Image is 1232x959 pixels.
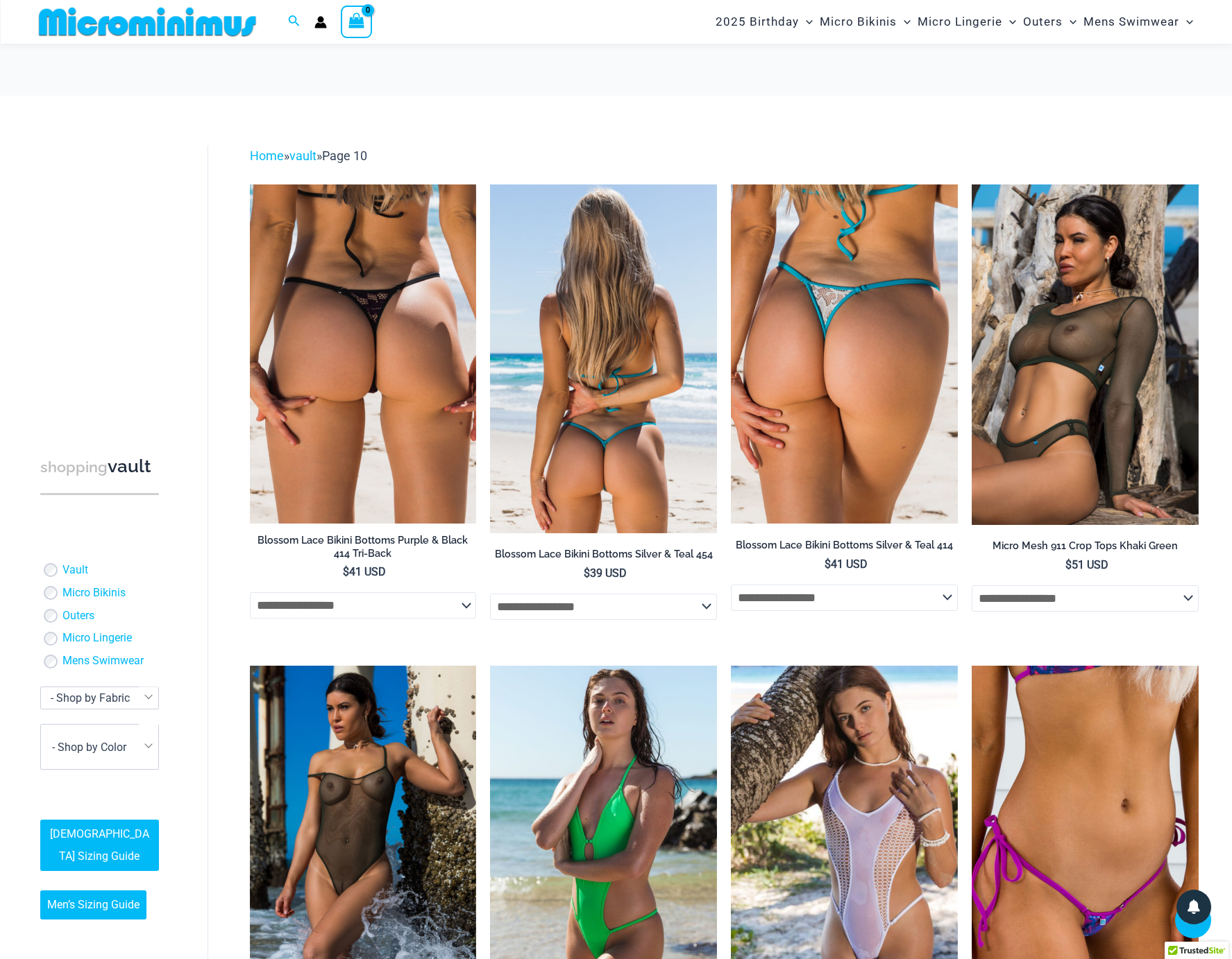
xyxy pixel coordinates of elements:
[825,558,831,571] span: $
[799,4,813,40] span: Menu Toggle
[250,534,477,560] h2: Blossom Lace Bikini Bottoms Purple & Black 414 Tri-Back
[816,4,914,40] a: Micro BikinisMenu ToggleMenu Toggle
[490,184,717,533] img: Blossom Lace 312 454 Silver Teal Back
[972,184,1199,524] a: Micro Mesh Khaki 911 Crop 2Micro Mesh Khaki 911 Crop 1Micro Mesh Khaki 911 Crop 1
[731,184,958,524] img: BLossom Lace 414 Silver Teal
[343,565,386,578] bdi: 41 USD
[1080,4,1197,40] a: Mens SwimwearMenu ToggleMenu Toggle
[62,654,144,668] a: Mens Swimwear
[40,890,146,919] a: Men’s Sizing Guide
[62,563,88,578] a: Vault
[41,687,158,709] span: - Shop by Fabric
[33,6,262,37] img: MM SHOP LOGO FLAT
[584,567,627,580] bdi: 39 USD
[250,184,477,524] a: Blossom Lace 414 Purple BLackBlossom Lace 312 414 Purple Black FrontBlossom Lace 312 414 Purple B...
[972,539,1199,553] h2: Micro Mesh 911 Crop Tops Khaki Green
[972,539,1199,558] a: Micro Mesh 911 Crop Tops Khaki Green
[288,13,301,31] a: Search icon link
[62,631,132,646] a: Micro Lingerie
[825,558,868,571] bdi: 41 USD
[51,691,130,705] span: - Shop by Fabric
[40,686,159,709] span: - Shop by Fabric
[62,586,126,601] a: Micro Bikinis
[490,184,717,533] a: Blossom Lace 312 454 Silver Teal BackBlossom Lace 312 454 Silver Teal FrontBlossom Lace 312 454 S...
[250,148,284,163] a: Home
[710,2,1199,42] nav: Site Navigation
[62,609,94,623] a: Outers
[731,184,958,524] a: BLossom Lace 414 Silver TealBlossom Lace LifestyleBlossom Lace Lifestyle
[40,724,159,770] span: - Shop by Color
[341,6,373,37] a: View Shopping Cart, empty
[322,148,367,163] span: Page 10
[490,548,717,566] a: Blossom Lace Bikini Bottoms Silver & Teal 454
[1023,4,1063,40] span: Outers
[712,4,816,40] a: 2025 BirthdayMenu ToggleMenu Toggle
[731,539,958,557] a: Blossom Lace Bikini Bottoms Silver & Teal 414
[343,565,349,578] span: $
[250,148,367,163] span: » »
[40,455,159,479] h3: vault
[918,4,1002,40] span: Micro Lingerie
[40,135,165,412] iframe: TrustedSite Certified
[1083,4,1179,40] span: Mens Swimwear
[897,4,911,40] span: Menu Toggle
[1020,4,1080,40] a: OutersMenu ToggleMenu Toggle
[1063,4,1077,40] span: Menu Toggle
[40,458,108,476] span: shopping
[52,741,126,754] span: - Shop by Color
[1002,4,1016,40] span: Menu Toggle
[490,548,717,561] h2: Blossom Lace Bikini Bottoms Silver & Teal 454
[584,567,590,580] span: $
[1065,558,1108,571] bdi: 51 USD
[731,539,958,552] h2: Blossom Lace Bikini Bottoms Silver & Teal 414
[914,4,1020,40] a: Micro LingerieMenu ToggleMenu Toggle
[820,4,897,40] span: Micro Bikinis
[1065,558,1072,571] span: $
[41,725,158,769] span: - Shop by Color
[250,184,477,524] img: Blossom Lace 414 Purple BLack
[314,16,327,28] a: Account icon link
[1179,4,1193,40] span: Menu Toggle
[289,148,317,163] a: vault
[972,184,1199,524] img: Micro Mesh Khaki 911 Crop 2
[716,4,799,40] span: 2025 Birthday
[250,534,477,565] a: Blossom Lace Bikini Bottoms Purple & Black 414 Tri-Back
[40,820,159,871] a: [DEMOGRAPHIC_DATA] Sizing Guide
